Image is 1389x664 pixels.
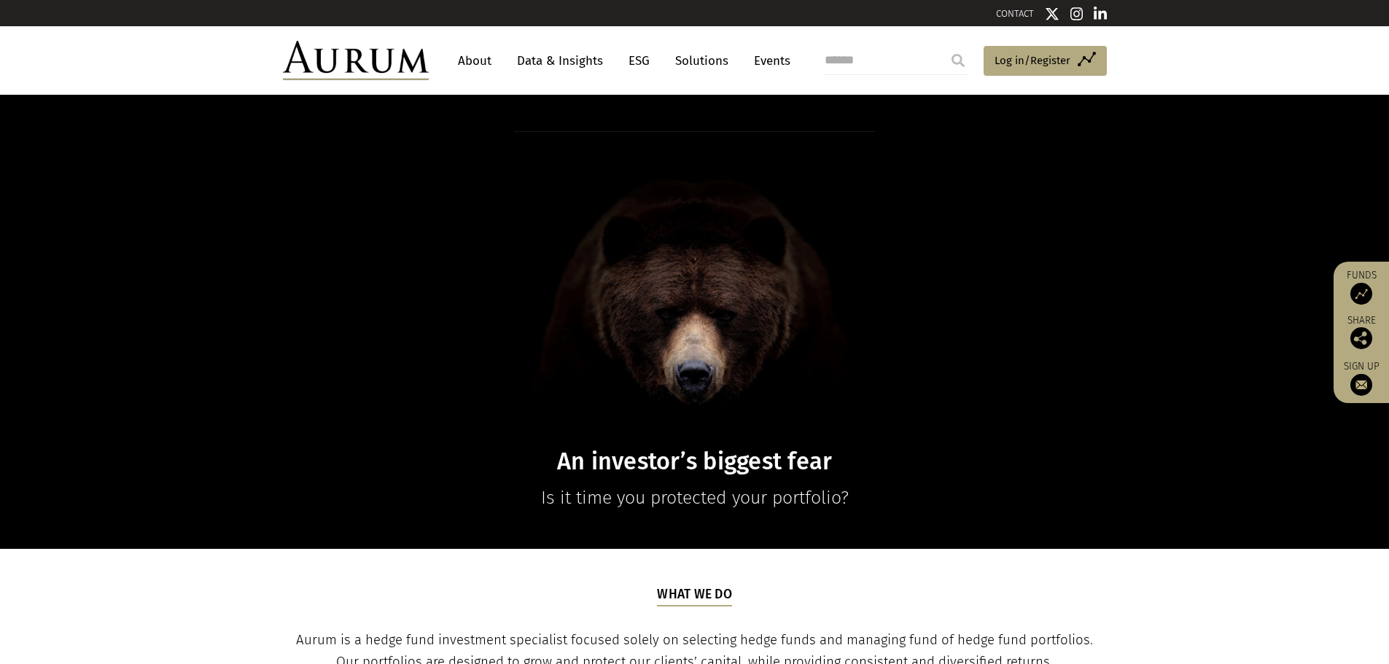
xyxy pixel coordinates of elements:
[1350,327,1372,349] img: Share this post
[1350,283,1372,305] img: Access Funds
[1341,269,1382,305] a: Funds
[1045,7,1059,21] img: Twitter icon
[1070,7,1083,21] img: Instagram icon
[747,47,790,74] a: Events
[621,47,657,74] a: ESG
[1094,7,1107,21] img: Linkedin icon
[943,46,973,75] input: Submit
[657,585,732,606] h5: What we do
[1350,374,1372,396] img: Sign up to our newsletter
[283,41,429,80] img: Aurum
[451,47,499,74] a: About
[668,47,736,74] a: Solutions
[996,8,1034,19] a: CONTACT
[413,448,976,476] h1: An investor’s biggest fear
[510,47,610,74] a: Data & Insights
[984,46,1107,77] a: Log in/Register
[1341,360,1382,396] a: Sign up
[995,52,1070,69] span: Log in/Register
[1341,316,1382,349] div: Share
[413,483,976,512] p: Is it time you protected your portfolio?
